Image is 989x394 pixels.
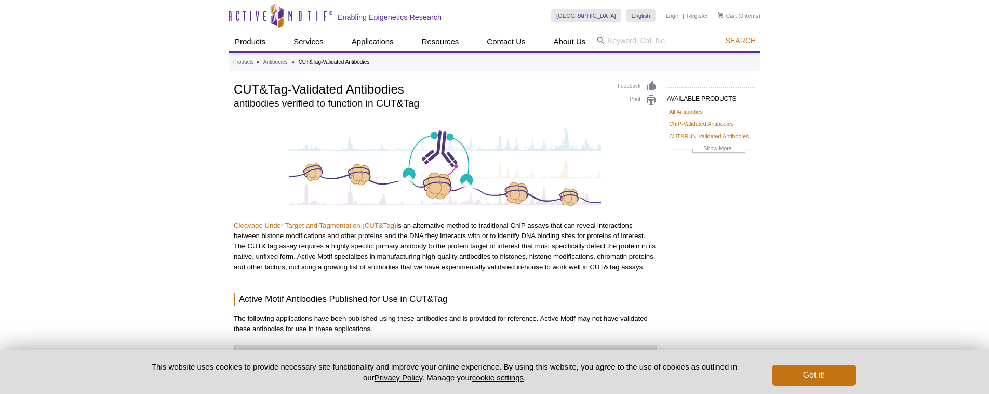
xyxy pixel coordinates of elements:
[338,12,442,22] h2: Enabling Epigenetics Research
[683,9,684,22] li: |
[723,36,759,45] button: Search
[669,107,703,116] a: All Antibodies
[291,59,295,65] li: »
[667,87,755,106] h2: AVAILABLE PRODUCTS
[375,373,422,382] a: Privacy Policy
[472,373,524,382] button: cookie settings
[718,12,737,19] a: Cart
[289,127,601,207] img: CUT&Tag
[234,99,607,108] h2: antibodies verified to function in CUT&Tag
[234,81,607,96] h1: CUT&Tag-Validated Antibodies
[233,58,253,67] a: Products
[547,32,592,51] a: About Us
[299,59,370,65] li: CUT&Tag-Validated Antibodies
[626,9,656,22] a: English
[726,36,756,45] span: Search
[256,59,259,65] li: »
[718,12,723,18] img: Your Cart
[416,32,465,51] a: Resources
[687,12,708,19] a: Register
[618,95,657,106] a: Print
[234,313,657,334] p: The following applications have been published using these antibodies and is provided for referen...
[263,58,288,67] a: Antibodies
[236,345,656,369] summary: CUT&Tag Publications
[669,119,734,128] a: ChIP-Validated Antibodies
[618,81,657,92] a: Feedback
[669,143,753,155] a: Show More
[772,365,856,386] button: Got it!
[234,220,657,272] p: is an alternative method to traditional ChIP assays that can reveal interactions between histone ...
[669,132,749,141] a: CUT&RUN-Validated Antibodies
[345,32,400,51] a: Applications
[234,293,657,306] h3: Active Motif Antibodies Published for Use in CUT&Tag
[718,9,760,22] li: (0 items)
[287,32,330,51] a: Services
[234,221,396,229] a: Cleavage Under Target and Tagmentation (CUT&Tag)
[133,361,755,383] p: This website uses cookies to provide necessary site functionality and improve your online experie...
[592,32,760,49] input: Keyword, Cat. No.
[480,32,531,51] a: Contact Us
[551,9,621,22] a: [GEOGRAPHIC_DATA]
[229,32,272,51] a: Products
[666,12,680,19] a: Login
